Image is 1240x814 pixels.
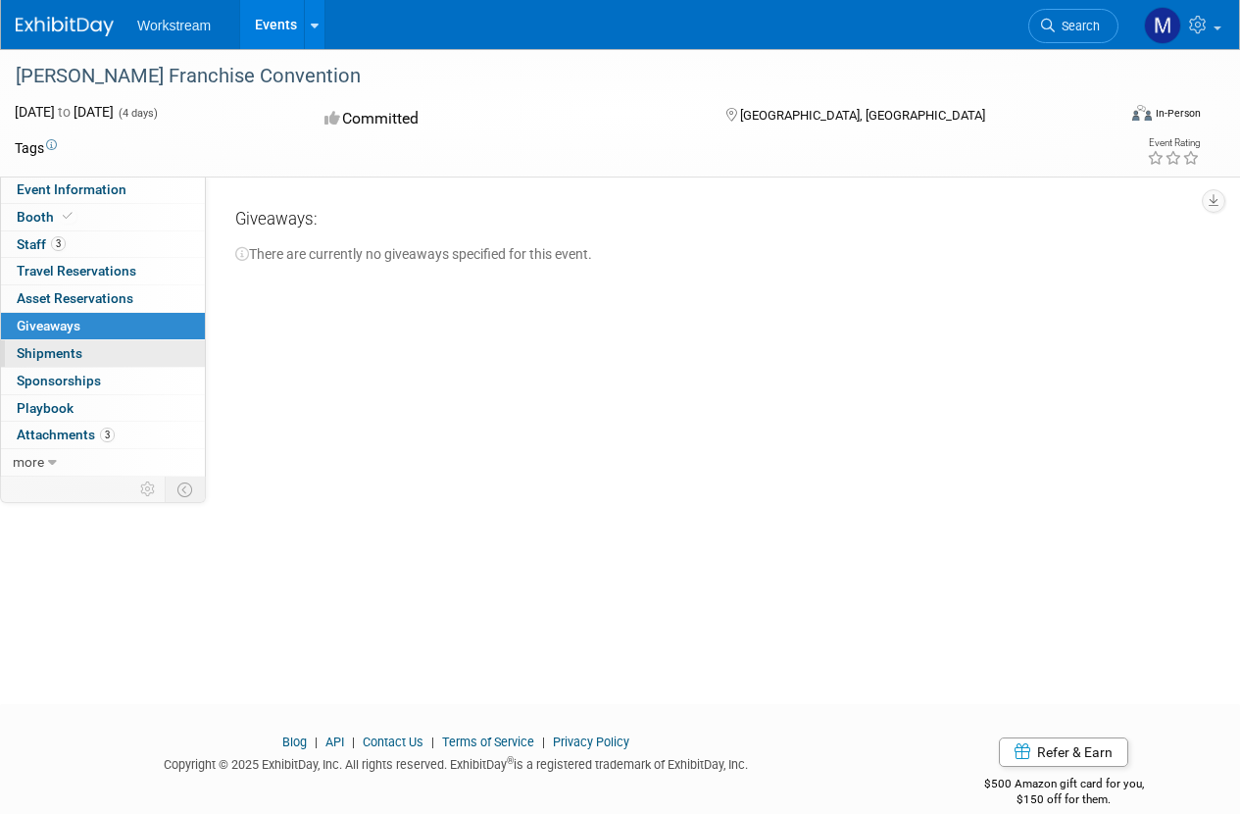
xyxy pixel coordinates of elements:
span: [DATE] [DATE] [15,104,114,120]
span: Shipments [17,345,82,361]
a: Playbook [1,395,205,422]
div: $150 off for them. [926,791,1201,808]
span: | [347,735,360,749]
span: Giveaways [17,318,80,333]
img: Format-Inperson.png [1132,105,1152,121]
span: Event Information [17,181,126,197]
div: $500 Amazon gift card for you, [926,763,1201,808]
div: In-Person [1155,106,1201,121]
a: Giveaways [1,313,205,339]
a: Staff3 [1,231,205,258]
a: Sponsorships [1,368,205,394]
div: Copyright © 2025 ExhibitDay, Inc. All rights reserved. ExhibitDay is a registered trademark of Ex... [15,751,897,774]
div: There are currently no giveaways specified for this event. [235,238,1186,264]
span: [GEOGRAPHIC_DATA], [GEOGRAPHIC_DATA] [740,108,985,123]
td: Personalize Event Tab Strip [131,477,166,502]
i: Booth reservation complete [63,211,73,222]
span: to [55,104,74,120]
div: Committed [319,102,694,136]
div: Event Format [1027,102,1201,131]
td: Tags [15,138,57,158]
span: Booth [17,209,76,225]
span: Search [1055,19,1100,33]
span: (4 days) [117,107,158,120]
a: Travel Reservations [1,258,205,284]
a: API [325,735,344,749]
a: Event Information [1,177,205,203]
a: Search [1028,9,1118,43]
span: Sponsorships [17,373,101,388]
span: 3 [100,428,115,442]
a: Blog [282,735,307,749]
a: Attachments3 [1,422,205,448]
a: Booth [1,204,205,230]
span: more [13,454,44,470]
a: Contact Us [363,735,423,749]
span: 3 [51,236,66,251]
span: Asset Reservations [17,290,133,306]
a: Shipments [1,340,205,367]
span: | [426,735,439,749]
span: | [310,735,322,749]
span: Playbook [17,400,74,416]
span: Staff [17,236,66,252]
td: Toggle Event Tabs [166,477,206,502]
a: more [1,449,205,476]
span: Attachments [17,427,115,442]
img: Makenna Clark [1144,7,1181,44]
div: Giveaways: [235,208,1186,238]
sup: ® [507,755,514,766]
a: Refer & Earn [999,738,1128,767]
a: Terms of Service [442,735,534,749]
span: Workstream [137,18,211,33]
span: | [537,735,550,749]
div: Event Rating [1147,138,1200,148]
span: Travel Reservations [17,263,136,279]
a: Privacy Policy [553,735,629,749]
img: ExhibitDay [16,17,114,36]
a: Asset Reservations [1,285,205,312]
div: [PERSON_NAME] Franchise Convention [9,59,1100,94]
